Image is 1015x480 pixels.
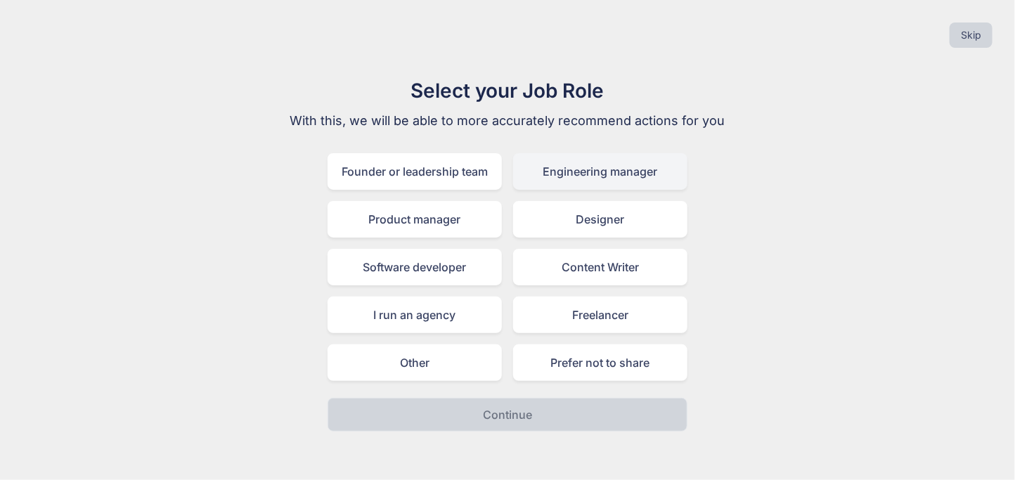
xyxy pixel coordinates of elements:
div: Freelancer [513,297,687,333]
div: I run an agency [328,297,502,333]
button: Skip [950,22,993,48]
button: Continue [328,398,687,432]
div: Engineering manager [513,153,687,190]
div: Designer [513,201,687,238]
div: Product manager [328,201,502,238]
p: With this, we will be able to more accurately recommend actions for you [271,111,744,131]
h1: Select your Job Role [271,76,744,105]
div: Founder or leadership team [328,153,502,190]
p: Continue [483,406,532,423]
div: Prefer not to share [513,344,687,381]
div: Other [328,344,502,381]
div: Software developer [328,249,502,285]
div: Content Writer [513,249,687,285]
